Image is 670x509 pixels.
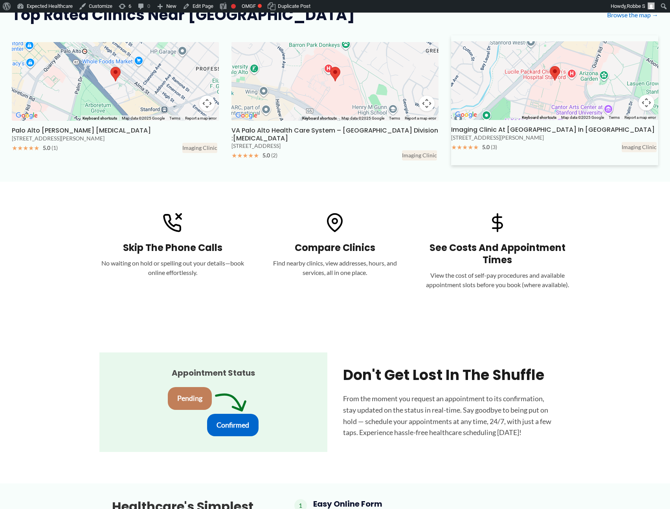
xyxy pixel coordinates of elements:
a: Terms (opens in new tab) [609,115,620,120]
span: ★ [237,149,242,161]
span: ★ [242,149,248,161]
span: 5.0 [482,144,490,150]
span: ★ [28,142,34,154]
div: Focus keyphrase not set [231,4,236,9]
div: Imaging Clinic [182,143,217,153]
h3: VA Palo Alto Health Care System – [GEOGRAPHIC_DATA] Division :[MEDICAL_DATA] [231,127,439,142]
span: ★ [34,142,39,154]
a: MapVA Palo Alto Health Care System &#8211; Palo Alto Division :Radiology VA Palo Alto Health Care... [231,36,439,166]
span: ★ [12,142,17,154]
span: ★ [248,149,253,161]
img: Status arrow [215,387,246,418]
button: Map camera controls [639,95,654,111]
a: Open this area in Google Maps (opens a new window) [233,111,259,121]
a: Report a map error [624,115,656,120]
span: 5.0 [43,144,50,151]
a: MapImaging Clinic at Advanced Medicine Center Building in Palo Alto Imaging Clinic at [GEOGRAPHIC... [451,35,658,165]
span: Map data ©2025 Google [341,116,384,120]
button: Keyboard shortcuts [302,116,337,121]
div: Pending [168,387,212,409]
span: ★ [23,142,28,154]
span: ★ [253,149,259,161]
p: No waiting on hold or spelling out your details—book online effortlessly. [99,258,246,277]
h2: Don't get lost in the shuffle [343,367,555,384]
div: [STREET_ADDRESS][PERSON_NAME] [12,135,219,142]
button: Keyboard shortcuts [522,115,556,120]
span: ★ [17,142,23,154]
div: VA Palo Alto Health Care System &#8211; Palo Alto Division :Radiology [330,67,340,81]
h3: Skip the Phone Calls [99,242,246,254]
a: Open this area in Google Maps (opens a new window) [453,110,479,120]
a: Terms (opens in new tab) [169,116,180,120]
span: ★ [462,141,468,153]
span: ★ [457,141,462,153]
div: Confirmed [207,414,259,436]
span: Map data ©2025 Google [122,116,165,120]
a: Browse the map → [607,9,658,21]
div: [STREET_ADDRESS] [231,142,439,150]
span: ★ [473,141,479,153]
img: Google [453,110,479,120]
p: View the cost of self-pay procedures and available appointment slots before you book (where avail... [424,271,571,290]
a: Open this area in Google Maps (opens a new window) [14,111,40,121]
img: Location icon [325,213,344,232]
a: Report a map error [405,116,436,120]
span: Robbe S [627,3,645,9]
span: ★ [231,149,237,161]
button: Map camera controls [419,96,435,111]
h3: Imaging Clinic at [GEOGRAPHIC_DATA] in [GEOGRAPHIC_DATA] [451,126,655,133]
div: [STREET_ADDRESS][PERSON_NAME] [451,134,658,142]
h3: See Costs and Appointment Times [424,242,571,266]
div: Imaging Clinic [622,142,657,152]
a: Terms (opens in new tab) [389,116,400,120]
span: Map data ©2025 Google [561,115,604,120]
button: Map camera controls [199,96,215,111]
h2: Top Rated Clinics Near [GEOGRAPHIC_DATA] [12,5,355,24]
p: From the moment you request an appointment to its confirmation, stay updated on the status in rea... [343,393,555,438]
span: 5.0 [262,152,270,159]
div: Imaging Clinic [402,150,437,160]
p: Find nearby clinics, view addresses, hours, and services, all in one place. [262,258,408,277]
span: ★ [451,141,457,153]
span: (3) [491,144,497,150]
h3: Compare Clinics [262,242,408,254]
img: Phone icon [163,213,182,232]
div: Imaging Clinic at Advanced Medicine Center Building in Palo Alto [550,66,560,81]
button: Keyboard shortcuts [83,116,117,121]
span: (1) [51,144,58,151]
a: MapPalo Alto Wells MRI Palo Alto [PERSON_NAME] [MEDICAL_DATA] [STREET_ADDRESS][PERSON_NAME] ★★★★★... [12,36,219,166]
h4: Appointment status [168,368,259,378]
a: Report a map error [185,116,217,120]
span: ★ [468,141,473,153]
img: Google [233,111,259,121]
h3: Palo Alto [PERSON_NAME] [MEDICAL_DATA] [12,127,151,134]
div: Palo Alto Wells MRI [110,67,121,81]
h4: Easy Online Form [313,499,558,509]
img: Google [14,111,40,121]
img: Cost icon [488,213,507,232]
span: (2) [271,152,277,159]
